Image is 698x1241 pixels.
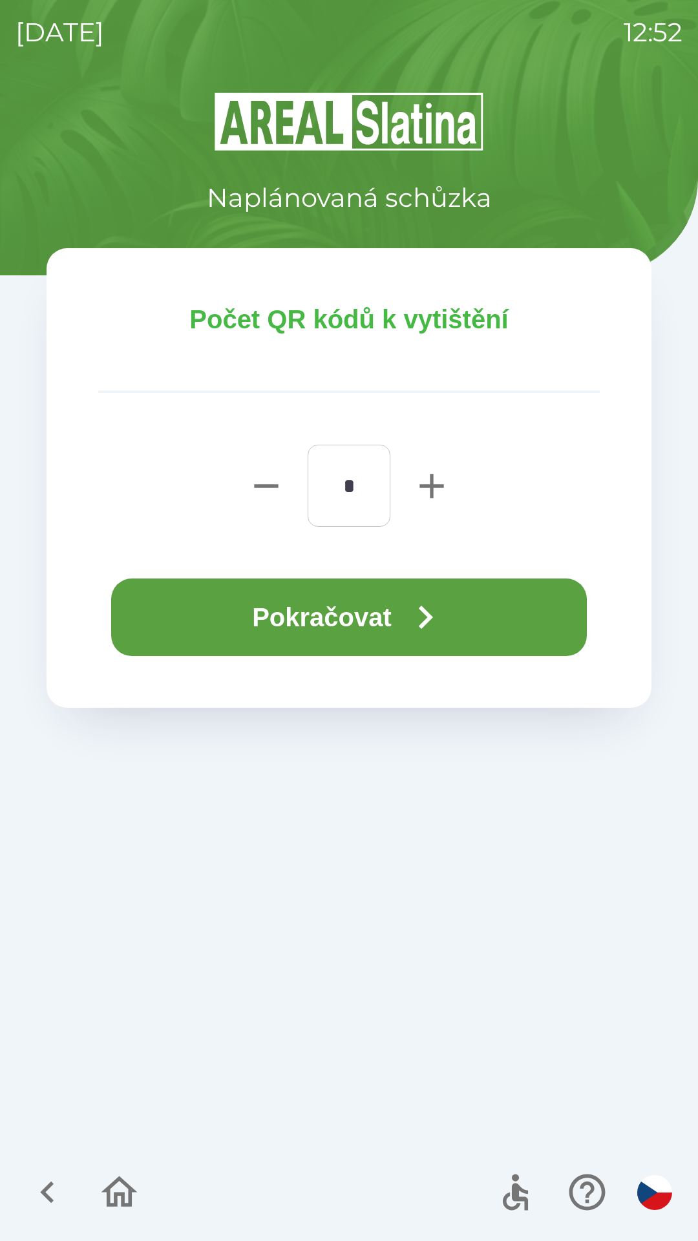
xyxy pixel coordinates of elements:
[207,178,492,217] p: Naplánovaná schůzka
[16,13,104,52] p: [DATE]
[98,300,600,339] p: Počet QR kódů k vytištění
[47,90,651,153] img: Logo
[111,578,587,656] button: Pokračovat
[637,1175,672,1210] img: cs flag
[624,13,682,52] p: 12:52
